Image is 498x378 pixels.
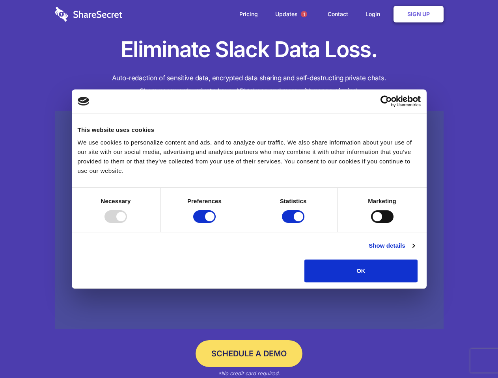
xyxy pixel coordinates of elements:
a: Show details [369,241,414,250]
strong: Preferences [187,198,222,204]
button: OK [304,259,418,282]
span: 1 [301,11,307,17]
h4: Auto-redaction of sensitive data, encrypted data sharing and self-destructing private chats. Shar... [55,72,444,98]
h1: Eliminate Slack Data Loss. [55,35,444,64]
strong: Statistics [280,198,307,204]
a: Usercentrics Cookiebot - opens in a new window [352,95,421,107]
a: Pricing [231,2,266,26]
a: Schedule a Demo [196,340,302,367]
img: logo-wordmark-white-trans-d4663122ce5f474addd5e946df7df03e33cb6a1c49d2221995e7729f52c070b2.svg [55,7,122,22]
a: Contact [320,2,356,26]
div: This website uses cookies [78,125,421,135]
strong: Necessary [101,198,131,204]
a: Login [358,2,392,26]
em: *No credit card required. [218,370,280,376]
img: logo [78,97,90,106]
strong: Marketing [368,198,396,204]
div: We use cookies to personalize content and ads, and to analyze our traffic. We also share informat... [78,138,421,176]
a: Sign Up [394,6,444,22]
a: Wistia video thumbnail [55,111,444,330]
